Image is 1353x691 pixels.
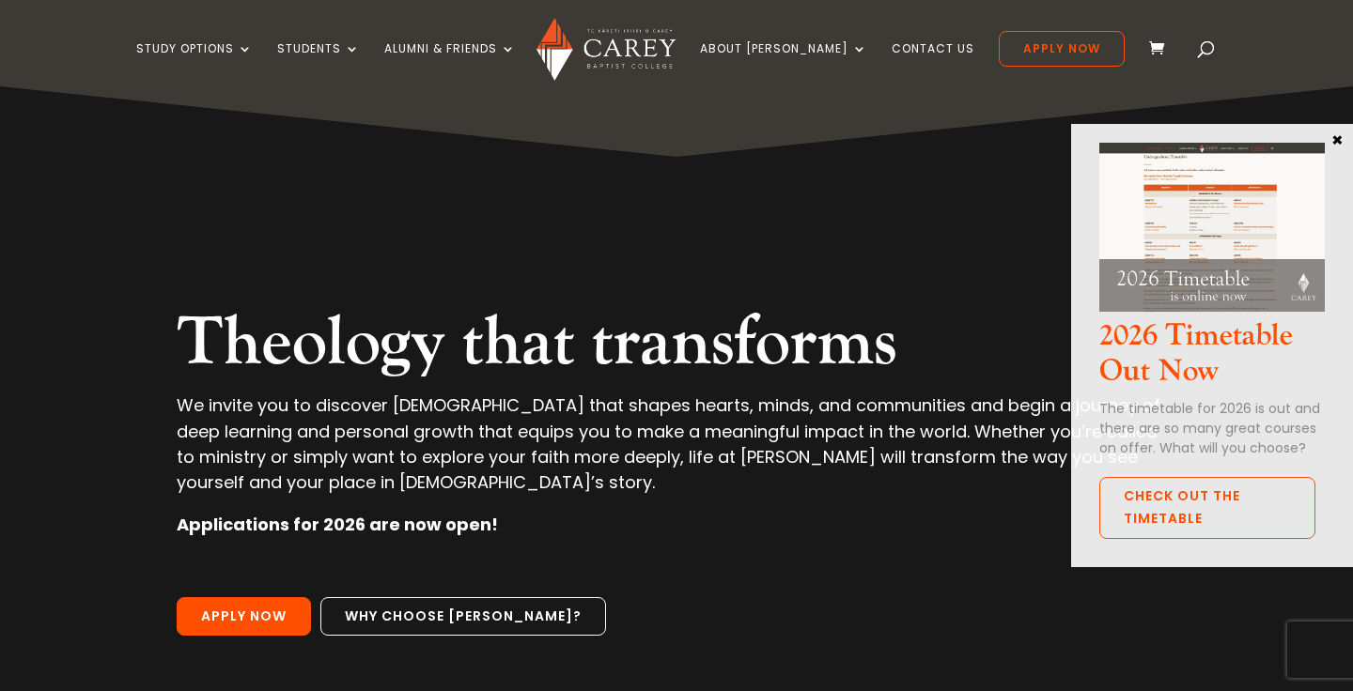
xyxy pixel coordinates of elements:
[1099,399,1325,458] p: The timetable for 2026 is out and there are so many great courses on offer. What will you choose?
[1328,131,1346,147] button: Close
[892,42,974,86] a: Contact Us
[177,302,1176,392] h2: Theology that transforms
[1099,296,1325,317] a: 2026 Timetable
[384,42,516,86] a: Alumni & Friends
[177,513,498,536] strong: Applications for 2026 are now open!
[177,597,311,637] a: Apply Now
[999,31,1125,67] a: Apply Now
[700,42,867,86] a: About [PERSON_NAME]
[1099,477,1315,539] a: Check out the Timetable
[320,597,606,637] a: Why choose [PERSON_NAME]?
[136,42,253,86] a: Study Options
[537,18,675,81] img: Carey Baptist College
[1099,318,1325,400] h3: 2026 Timetable Out Now
[177,392,1176,512] p: We invite you to discover [DEMOGRAPHIC_DATA] that shapes hearts, minds, and communities and begin...
[1099,143,1325,312] img: 2026 Timetable
[277,42,360,86] a: Students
